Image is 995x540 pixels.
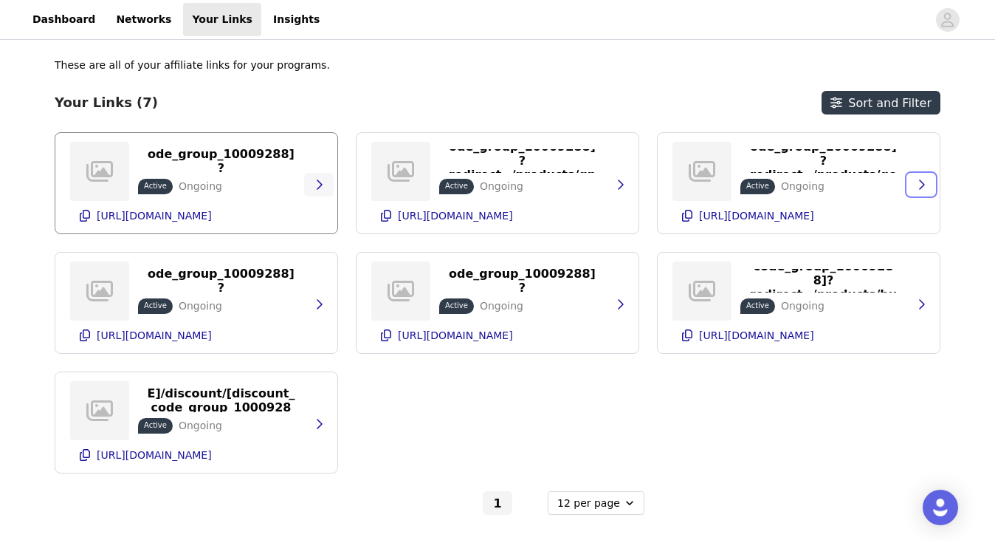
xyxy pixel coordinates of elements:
p: Ongoing [179,418,222,434]
button: Go to previous page [450,491,480,515]
button: https://[DOMAIN_NAME]/discount/[discount_code_group_10009288] [138,389,304,412]
button: http://[DOMAIN_NAME]/discount/[discount_code_group_10009288]?redirect=/products/sculpt-tone-arm-c... [138,269,304,293]
p: https://[DOMAIN_NAME]/discount/[discount_code_group_10009288]?redirect=/products/butt-thigh-cream... [749,231,898,329]
a: Insights [264,3,328,36]
button: [URL][DOMAIN_NAME] [70,443,323,467]
p: [URL][DOMAIN_NAME] [398,329,513,341]
a: Dashboard [24,3,104,36]
button: [URL][DOMAIN_NAME] [70,204,323,228]
button: http://[DOMAIN_NAME]/discount/[discount_code_group_10009288]?redirect=/products/power-trio-serum-... [138,149,304,173]
p: Ongoing [179,179,222,194]
p: Active [144,180,167,191]
button: [URL][DOMAIN_NAME] [70,324,323,347]
button: [URL][DOMAIN_NAME] [371,204,624,228]
p: http://[DOMAIN_NAME]/discount/[discount_code_group_10009288]?redirect=/products/sculpt-tone-arm-c... [147,239,295,323]
p: Active [144,300,167,311]
p: https://[DOMAIN_NAME]/discount/[discount_code_group_10009288] [147,372,295,428]
button: http://[DOMAIN_NAME]/discount/[discount_code_group_10009288]?redirect=/products/gp-tighten-lift-n... [439,149,605,173]
p: Ongoing [480,298,523,314]
p: Active [144,420,167,431]
p: http://[DOMAIN_NAME]/discount/[discount_code_group_10009288]?redirect=/products/power-trio-serum-... [147,119,295,203]
a: Your Links [183,3,261,36]
button: Go To Page 1 [483,491,512,515]
button: Sort and Filter [822,91,940,115]
p: Ongoing [480,179,523,194]
p: [URL][DOMAIN_NAME] [699,210,814,222]
p: [URL][DOMAIN_NAME] [398,210,513,222]
div: Open Intercom Messenger [923,490,958,525]
p: Ongoing [781,179,824,194]
a: Networks [107,3,180,36]
p: Active [445,180,468,191]
p: http://[DOMAIN_NAME]/discount/[discount_code_group_10009288]?redirect=/products/butt-thigh-cream [448,239,596,323]
h3: Your Links (7) [55,95,158,111]
button: [URL][DOMAIN_NAME] [672,324,925,347]
button: http://[DOMAIN_NAME]/discount/[discount_code_group_10009288]?redirect=/products/gopure-anti-wrink... [740,149,906,173]
p: [URL][DOMAIN_NAME] [97,210,212,222]
button: http://[DOMAIN_NAME]/discount/[discount_code_group_10009288]?redirect=/products/butt-thigh-cream [439,269,605,293]
p: Active [746,180,769,191]
p: Ongoing [179,298,222,314]
button: [URL][DOMAIN_NAME] [672,204,925,228]
p: [URL][DOMAIN_NAME] [97,449,212,461]
p: [URL][DOMAIN_NAME] [699,329,814,341]
p: Active [445,300,468,311]
button: https://[DOMAIN_NAME]/discount/[discount_code_group_10009288]?redirect=/products/butt-thigh-cream... [740,269,906,293]
p: These are all of your affiliate links for your programs. [55,58,330,73]
button: [URL][DOMAIN_NAME] [371,324,624,347]
p: http://[DOMAIN_NAME]/discount/[discount_code_group_10009288]?redirect=/products/gopure-anti-wrink... [749,112,898,210]
p: [URL][DOMAIN_NAME] [97,329,212,341]
div: avatar [940,8,954,32]
p: http://[DOMAIN_NAME]/discount/[discount_code_group_10009288]?redirect=/products/gp-tighten-lift-n... [448,112,596,210]
p: Active [746,300,769,311]
p: Ongoing [781,298,824,314]
button: Go to next page [515,491,545,515]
